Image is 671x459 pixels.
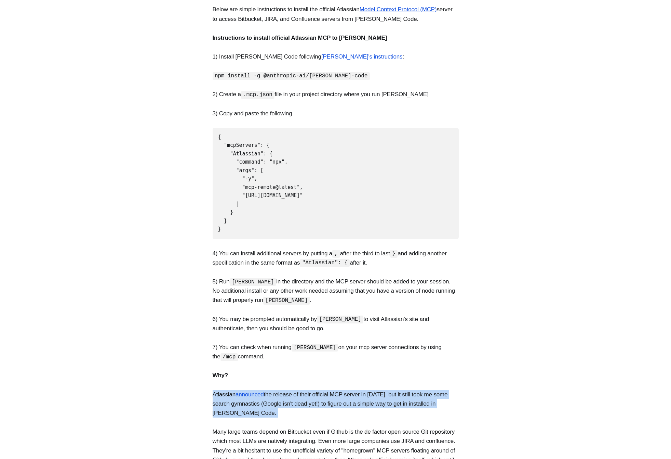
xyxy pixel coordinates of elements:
[139,88,158,95] button: Sign in
[218,134,303,232] code: { "mcpServers": { "Atlassian": { "command": "npx", "args": [ "-y", "mcp-remote@latest", "[URL][DO...
[100,69,146,84] button: Sign up now
[220,353,238,361] code: /mcp
[317,316,364,323] code: [PERSON_NAME]
[11,51,235,59] p: Become a member of to start commenting.
[213,90,459,99] p: 2) Create a file in your project directory where you run [PERSON_NAME]
[360,6,437,13] a: Model Context Protocol (MCP)
[213,109,459,118] p: 3) Copy and paste the following
[213,35,387,41] strong: Instructions to install official Atlassian MCP to [PERSON_NAME]
[213,390,459,418] p: Atlassian the release of their official MCP server in [DATE], but it still took me some search gy...
[241,91,275,99] code: .mcp.json
[321,53,403,60] a: [PERSON_NAME]'s instructions
[263,297,310,305] code: [PERSON_NAME]
[213,249,459,267] p: 4) You can install additional servers by putting a after the third to last and adding another spe...
[97,51,150,58] span: Clearer Thinking
[213,52,459,61] p: 1) Install [PERSON_NAME] Code following :
[236,391,264,398] a: announced
[72,36,174,48] h1: Start the conversation
[390,250,398,258] code: }
[211,3,246,12] div: 0 comments
[213,372,228,379] strong: Why?
[300,259,350,267] code: "Atlassian": {
[230,278,277,286] code: [PERSON_NAME]
[332,250,340,258] code: ,
[213,5,459,23] p: Below are simple instructions to install the official Atlassian server to access Bitbucket, JIRA,...
[88,88,138,95] span: Already a member?
[213,315,459,333] p: 6) You may be prompted automatically by to visit Atlassian's site and authenticate, then you shou...
[292,344,338,352] code: [PERSON_NAME]
[213,343,459,361] p: 7) You can check when running on your mcp server connections by using the command.
[213,277,459,305] p: 5) Run in the directory and the MCP server should be added to your session. No additional install...
[213,72,370,80] code: npm install -g @anthropic-ai/[PERSON_NAME]-code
